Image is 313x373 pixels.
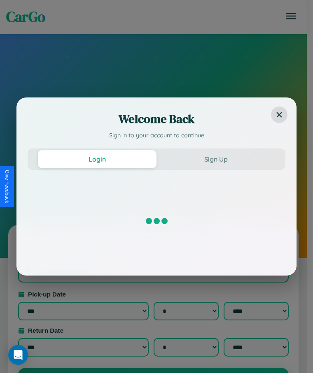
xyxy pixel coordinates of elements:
div: Give Feedback [4,170,10,203]
h2: Welcome Back [28,111,285,127]
p: Sign in to your account to continue [28,131,285,140]
div: Open Intercom Messenger [8,345,28,365]
button: Login [38,150,156,168]
button: Sign Up [156,150,275,168]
